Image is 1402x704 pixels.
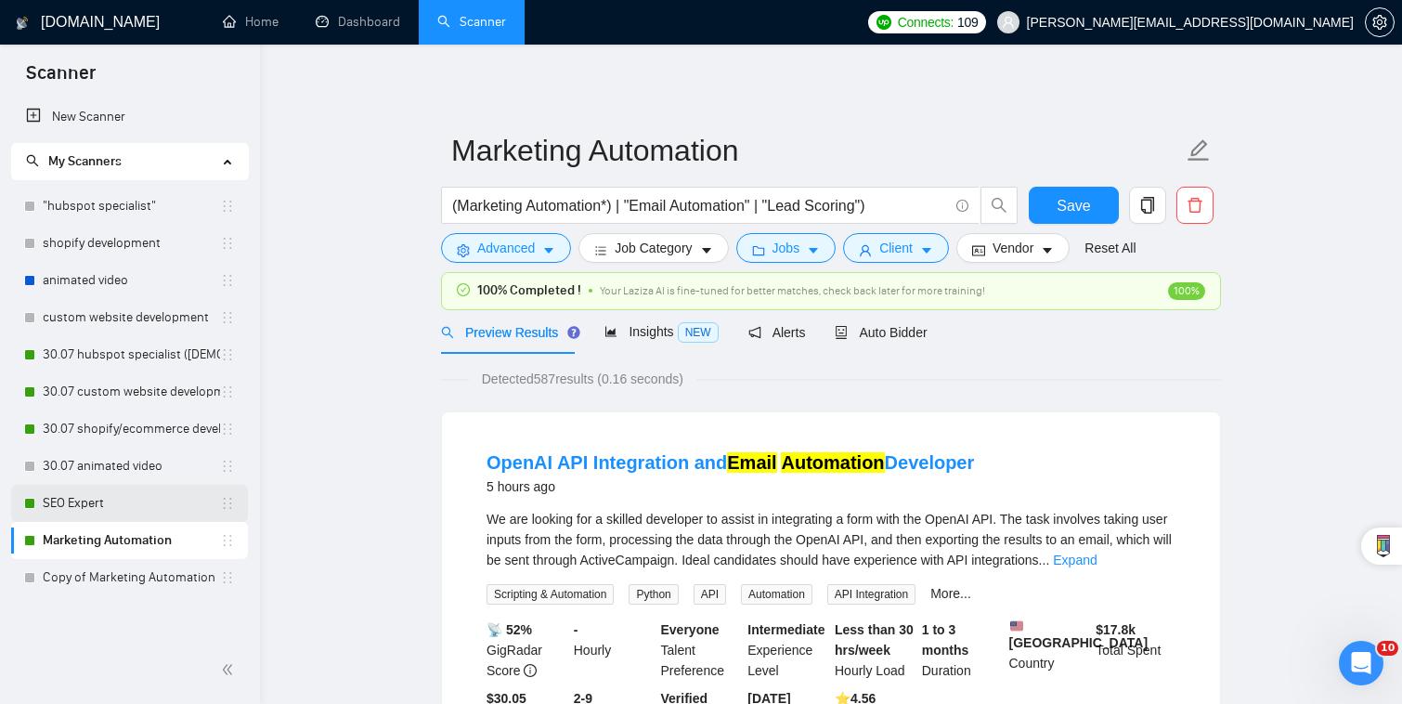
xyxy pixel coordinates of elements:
a: More... [930,586,971,601]
mark: Email [727,452,776,473]
span: copy [1130,197,1165,214]
span: Detected 587 results (0.16 seconds) [469,369,696,389]
span: My Scanners [48,153,122,169]
button: folderJobscaret-down [736,233,837,263]
span: holder [220,236,235,251]
a: animated video [43,262,220,299]
span: Alerts [748,325,806,340]
button: barsJob Categorycaret-down [578,233,728,263]
div: Hourly [570,619,657,681]
span: holder [220,422,235,437]
span: Insights [604,324,718,339]
b: Everyone [661,622,720,637]
span: holder [220,199,235,214]
span: edit [1187,138,1211,163]
div: 5 hours ago [487,476,974,498]
li: Copy of Marketing Automation [11,559,248,596]
a: dashboardDashboard [316,14,400,30]
span: caret-down [1041,243,1054,257]
button: Save [1029,187,1119,224]
span: holder [220,347,235,362]
span: user [1002,16,1015,29]
span: check-circle [457,283,470,296]
b: - [574,622,578,637]
span: holder [220,570,235,585]
a: New Scanner [26,98,233,136]
span: Preview Results [441,325,575,340]
li: 30.07 custom website development [11,373,248,411]
span: folder [752,243,765,257]
a: Expand [1053,553,1097,567]
li: 30.07 hubspot specialist (United States - not for residents) [11,336,248,373]
span: delete [1177,197,1213,214]
a: homeHome [223,14,279,30]
a: "hubspot specialist" [43,188,220,225]
span: holder [220,385,235,399]
button: setting [1365,7,1395,37]
span: NEW [678,322,719,343]
span: bars [594,243,607,257]
a: shopify development [43,225,220,262]
li: 30.07 shopify/ecommerce development (worldwide) [11,411,248,448]
div: We are looking for a skilled developer to assist in integrating a form with the OpenAI API. The t... [487,509,1175,570]
span: caret-down [700,243,713,257]
button: copy [1129,187,1166,224]
li: shopify development [11,225,248,262]
span: caret-down [807,243,820,257]
span: setting [457,243,470,257]
span: caret-down [542,243,555,257]
span: holder [220,533,235,548]
li: custom website development [11,299,248,336]
a: Reset All [1084,238,1136,258]
span: We are looking for a skilled developer to assist in integrating a form with the OpenAI API. The t... [487,512,1172,567]
div: Country [1006,619,1093,681]
mark: Automation [781,452,884,473]
span: info-circle [956,200,968,212]
b: 1 to 3 months [922,622,969,658]
div: Tooltip anchor [565,324,582,341]
input: Scanner name... [451,127,1183,174]
div: Duration [918,619,1006,681]
span: robot [835,326,848,339]
b: Intermediate [747,622,824,637]
span: Advanced [477,238,535,258]
button: search [980,187,1018,224]
a: 30.07 animated video [43,448,220,485]
span: Auto Bidder [835,325,927,340]
span: 10 [1377,641,1398,656]
span: setting [1366,15,1394,30]
span: info-circle [524,664,537,677]
span: My Scanners [26,153,122,169]
li: Marketing Automation [11,522,248,559]
span: holder [220,459,235,474]
span: holder [220,273,235,288]
span: user [859,243,872,257]
span: idcard [972,243,985,257]
span: area-chart [604,325,617,338]
img: logo [16,8,29,38]
b: [GEOGRAPHIC_DATA] [1009,619,1149,650]
button: idcardVendorcaret-down [956,233,1070,263]
div: Experience Level [744,619,831,681]
a: SEO Expert [43,485,220,522]
li: 30.07 animated video [11,448,248,485]
span: Automation [741,584,812,605]
div: Hourly Load [831,619,918,681]
span: API [694,584,726,605]
span: notification [748,326,761,339]
div: Talent Preference [657,619,745,681]
a: 30.07 hubspot specialist ([DEMOGRAPHIC_DATA] - not for residents) [43,336,220,373]
a: custom website development [43,299,220,336]
span: Job Category [615,238,692,258]
span: Client [879,238,913,258]
span: Save [1057,194,1090,217]
button: settingAdvancedcaret-down [441,233,571,263]
span: Jobs [772,238,800,258]
b: Less than 30 hrs/week [835,622,914,658]
button: delete [1176,187,1214,224]
span: double-left [221,660,240,679]
a: 30.07 shopify/ecommerce development (worldwide) [43,411,220,448]
a: setting [1365,15,1395,30]
span: 100% Completed ! [477,280,581,301]
span: Your Laziza AI is fine-tuned for better matches, check back later for more training! [600,284,985,297]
